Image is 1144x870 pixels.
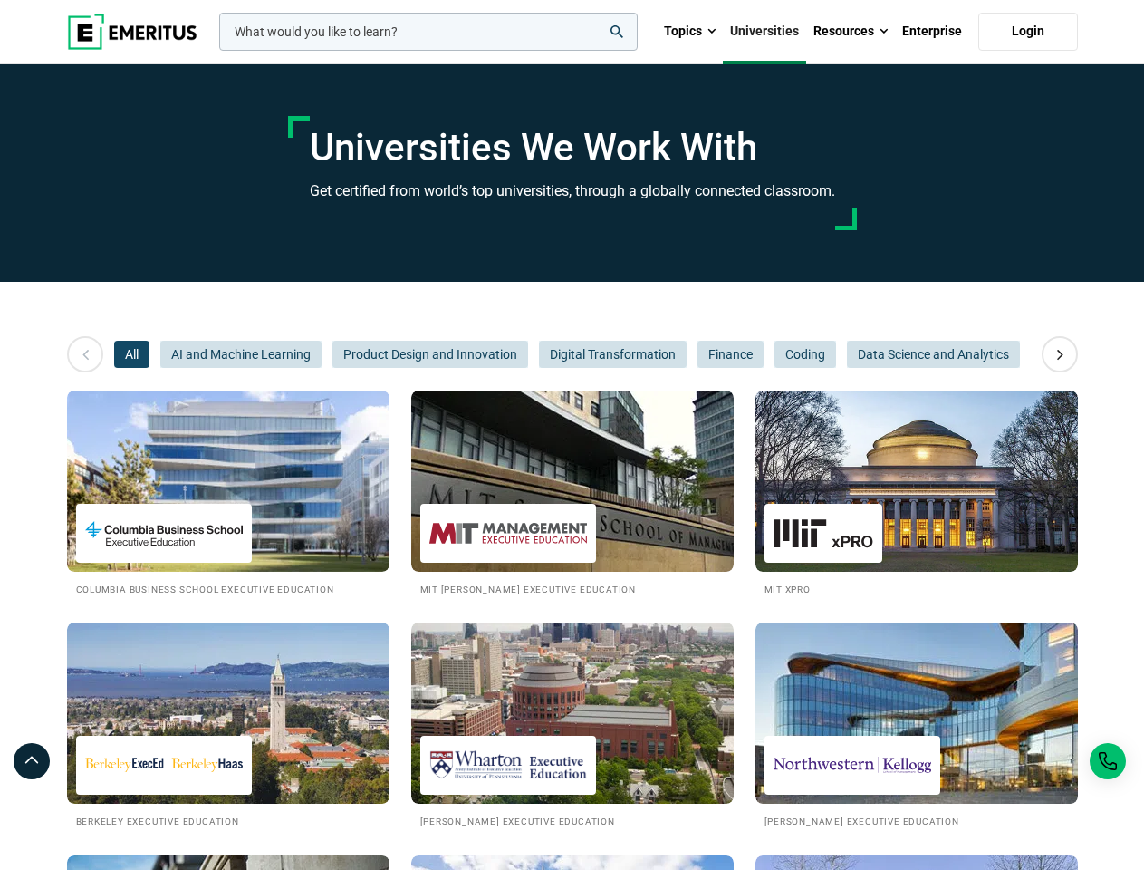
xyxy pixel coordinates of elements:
button: Coding [774,341,836,368]
button: Digital Transformation [539,341,687,368]
img: Universities We Work With [755,391,1078,572]
img: Universities We Work With [411,391,734,572]
h1: Universities We Work With [310,125,835,170]
img: Columbia Business School Executive Education [85,513,243,554]
img: Universities We Work With [411,623,734,804]
a: Universities We Work With Wharton Executive Education [PERSON_NAME] Executive Education [411,623,734,828]
button: All [114,341,149,368]
img: Universities We Work With [67,623,389,804]
h2: [PERSON_NAME] Executive Education [420,813,725,828]
input: woocommerce-product-search-field-0 [219,13,638,51]
a: Universities We Work With Columbia Business School Executive Education Columbia Business School E... [67,391,389,596]
h3: Get certified from world’s top universities, through a globally connected classroom. [310,179,835,203]
h2: [PERSON_NAME] Executive Education [764,813,1069,828]
button: Data Science and Analytics [847,341,1020,368]
img: MIT xPRO [774,513,873,554]
img: MIT Sloan Executive Education [429,513,587,554]
h2: MIT [PERSON_NAME] Executive Education [420,581,725,596]
a: Universities We Work With Kellogg Executive Education [PERSON_NAME] Executive Education [755,623,1078,828]
img: Universities We Work With [755,623,1078,804]
img: Wharton Executive Education [429,745,587,786]
h2: Berkeley Executive Education [76,813,380,828]
a: Login [978,13,1078,51]
button: Finance [697,341,764,368]
img: Berkeley Executive Education [85,745,243,786]
h2: MIT xPRO [764,581,1069,596]
button: AI and Machine Learning [160,341,322,368]
h2: Columbia Business School Executive Education [76,581,380,596]
a: Universities We Work With MIT Sloan Executive Education MIT [PERSON_NAME] Executive Education [411,391,734,596]
button: Product Design and Innovation [332,341,528,368]
img: Kellogg Executive Education [774,745,931,786]
a: Universities We Work With Berkeley Executive Education Berkeley Executive Education [67,623,389,828]
img: Universities We Work With [67,391,389,572]
a: Universities We Work With MIT xPRO MIT xPRO [755,391,1078,596]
